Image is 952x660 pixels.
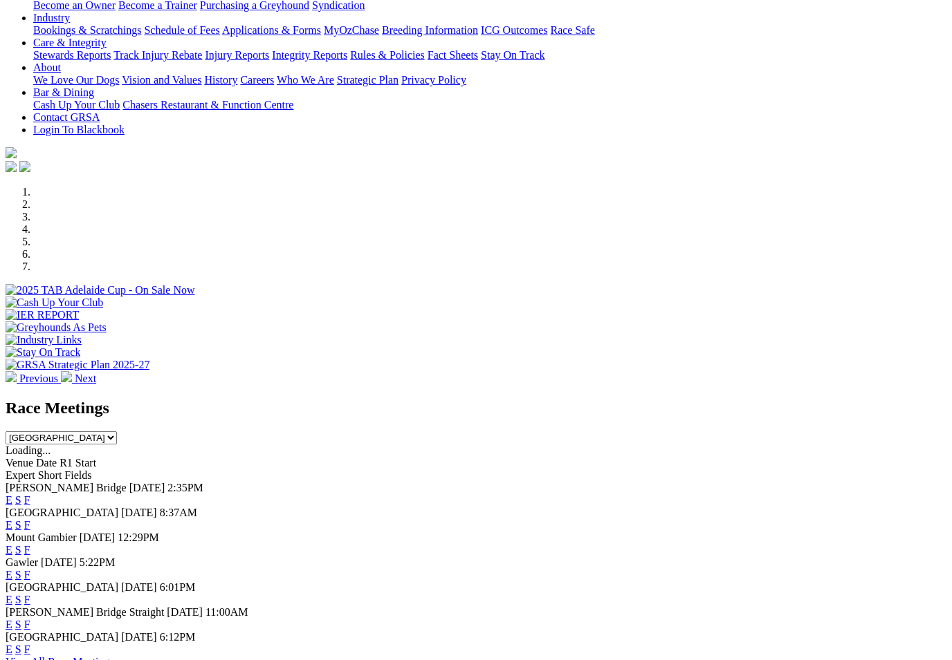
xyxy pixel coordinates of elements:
[122,74,201,86] a: Vision and Values
[15,494,21,506] a: S
[33,74,946,86] div: About
[6,399,946,417] h2: Race Meetings
[6,359,149,371] img: GRSA Strategic Plan 2025-27
[167,606,203,618] span: [DATE]
[24,519,30,531] a: F
[160,507,197,518] span: 8:37AM
[324,24,379,36] a: MyOzChase
[6,619,12,630] a: E
[401,74,466,86] a: Privacy Policy
[15,544,21,556] a: S
[121,507,157,518] span: [DATE]
[19,161,30,172] img: twitter.svg
[6,556,38,568] span: Gawler
[6,161,17,172] img: facebook.svg
[113,49,202,61] a: Track Injury Rebate
[33,99,946,111] div: Bar & Dining
[15,643,21,655] a: S
[15,569,21,581] a: S
[205,606,248,618] span: 11:00AM
[6,321,107,334] img: Greyhounds As Pets
[33,74,119,86] a: We Love Our Dogs
[33,49,111,61] a: Stewards Reports
[24,544,30,556] a: F
[337,74,399,86] a: Strategic Plan
[33,62,61,73] a: About
[6,581,118,593] span: [GEOGRAPHIC_DATA]
[122,99,293,111] a: Chasers Restaurant & Function Centre
[6,147,17,158] img: logo-grsa-white.png
[160,631,196,643] span: 6:12PM
[6,444,51,456] span: Loading...
[61,373,96,384] a: Next
[6,494,12,506] a: E
[240,74,274,86] a: Careers
[59,457,96,469] span: R1 Start
[24,494,30,506] a: F
[277,74,334,86] a: Who We Are
[33,86,94,98] a: Bar & Dining
[24,619,30,630] a: F
[6,469,35,481] span: Expert
[118,531,159,543] span: 12:29PM
[160,581,196,593] span: 6:01PM
[428,49,478,61] a: Fact Sheets
[33,124,125,135] a: Login To Blackbook
[6,346,80,359] img: Stay On Track
[33,24,946,37] div: Industry
[6,643,12,655] a: E
[6,531,77,543] span: Mount Gambier
[33,24,141,36] a: Bookings & Scratchings
[33,99,120,111] a: Cash Up Your Club
[15,619,21,630] a: S
[6,296,103,309] img: Cash Up Your Club
[33,111,100,123] a: Contact GRSA
[64,469,91,481] span: Fields
[80,556,116,568] span: 5:22PM
[24,643,30,655] a: F
[481,49,544,61] a: Stay On Track
[80,531,116,543] span: [DATE]
[38,469,62,481] span: Short
[15,519,21,531] a: S
[33,37,107,48] a: Care & Integrity
[481,24,547,36] a: ICG Outcomes
[6,334,82,346] img: Industry Links
[6,606,164,618] span: [PERSON_NAME] Bridge Straight
[121,581,157,593] span: [DATE]
[61,371,72,382] img: chevron-right-pager-white.svg
[6,373,61,384] a: Previous
[382,24,478,36] a: Breeding Information
[6,507,118,518] span: [GEOGRAPHIC_DATA]
[6,519,12,531] a: E
[6,284,195,296] img: 2025 TAB Adelaide Cup - On Sale Now
[6,371,17,382] img: chevron-left-pager-white.svg
[222,24,321,36] a: Applications & Forms
[144,24,219,36] a: Schedule of Fees
[41,556,77,568] span: [DATE]
[15,594,21,605] a: S
[24,569,30,581] a: F
[6,482,127,493] span: [PERSON_NAME] Bridge
[24,594,30,605] a: F
[33,12,70,23] a: Industry
[350,49,425,61] a: Rules & Policies
[129,482,165,493] span: [DATE]
[6,594,12,605] a: E
[36,457,57,469] span: Date
[33,49,946,62] div: Care & Integrity
[121,631,157,643] span: [DATE]
[550,24,594,36] a: Race Safe
[19,373,58,384] span: Previous
[272,49,347,61] a: Integrity Reports
[6,631,118,643] span: [GEOGRAPHIC_DATA]
[6,544,12,556] a: E
[75,373,96,384] span: Next
[205,49,269,61] a: Injury Reports
[6,309,79,321] img: IER REPORT
[6,569,12,581] a: E
[167,482,203,493] span: 2:35PM
[6,457,33,469] span: Venue
[204,74,237,86] a: History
